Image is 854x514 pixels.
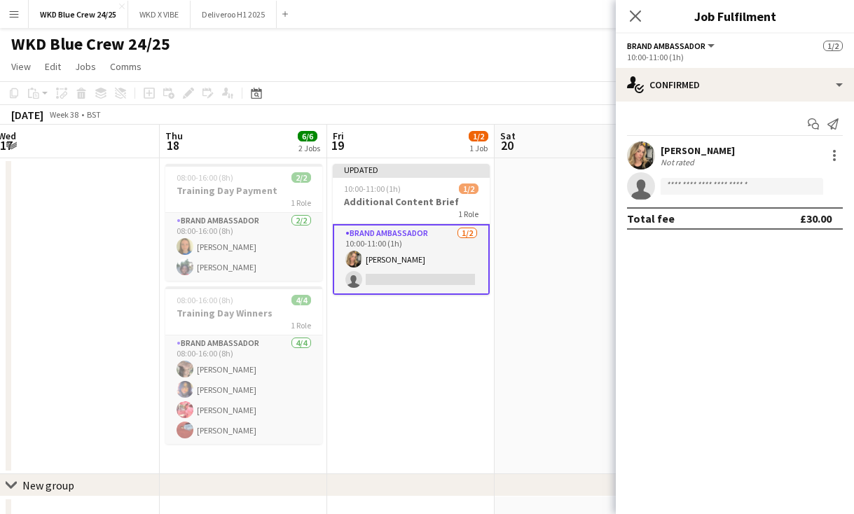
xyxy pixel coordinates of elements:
[333,224,490,295] app-card-role: Brand Ambassador1/210:00-11:00 (1h)[PERSON_NAME]
[344,183,401,194] span: 10:00-11:00 (1h)
[616,68,854,102] div: Confirmed
[298,131,317,141] span: 6/6
[333,130,344,142] span: Fri
[165,184,322,197] h3: Training Day Payment
[163,137,183,153] span: 18
[661,144,735,157] div: [PERSON_NAME]
[500,130,516,142] span: Sat
[469,143,488,153] div: 1 Job
[177,295,233,305] span: 08:00-16:00 (8h)
[469,131,488,141] span: 1/2
[291,320,311,331] span: 1 Role
[333,164,490,175] div: Updated
[627,41,705,51] span: Brand Ambassador
[46,109,81,120] span: Week 38
[800,211,832,225] div: £30.00
[191,1,277,28] button: Deliveroo H1 2025
[75,60,96,73] span: Jobs
[291,295,311,305] span: 4/4
[22,478,74,492] div: New group
[165,164,322,281] app-job-card: 08:00-16:00 (8h)2/2Training Day Payment1 RoleBrand Ambassador2/208:00-16:00 (8h)[PERSON_NAME][PER...
[45,60,61,73] span: Edit
[39,57,67,76] a: Edit
[165,130,183,142] span: Thu
[298,143,320,153] div: 2 Jobs
[87,109,101,120] div: BST
[11,108,43,122] div: [DATE]
[165,307,322,319] h3: Training Day Winners
[627,41,717,51] button: Brand Ambassador
[165,335,322,444] app-card-role: Brand Ambassador4/408:00-16:00 (8h)[PERSON_NAME][PERSON_NAME][PERSON_NAME][PERSON_NAME]
[104,57,147,76] a: Comms
[6,57,36,76] a: View
[333,164,490,295] app-job-card: Updated10:00-11:00 (1h)1/2Additional Content Brief1 RoleBrand Ambassador1/210:00-11:00 (1h)[PERSO...
[11,34,170,55] h1: WKD Blue Crew 24/25
[69,57,102,76] a: Jobs
[165,213,322,281] app-card-role: Brand Ambassador2/208:00-16:00 (8h)[PERSON_NAME][PERSON_NAME]
[291,172,311,183] span: 2/2
[331,137,344,153] span: 19
[458,209,478,219] span: 1 Role
[459,183,478,194] span: 1/2
[627,52,843,62] div: 10:00-11:00 (1h)
[823,41,843,51] span: 1/2
[128,1,191,28] button: WKD X VIBE
[291,197,311,208] span: 1 Role
[11,60,31,73] span: View
[498,137,516,153] span: 20
[177,172,233,183] span: 08:00-16:00 (8h)
[627,211,675,225] div: Total fee
[165,286,322,444] app-job-card: 08:00-16:00 (8h)4/4Training Day Winners1 RoleBrand Ambassador4/408:00-16:00 (8h)[PERSON_NAME][PER...
[333,195,490,208] h3: Additional Content Brief
[110,60,142,73] span: Comms
[616,7,854,25] h3: Job Fulfilment
[661,157,697,167] div: Not rated
[29,1,128,28] button: WKD Blue Crew 24/25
